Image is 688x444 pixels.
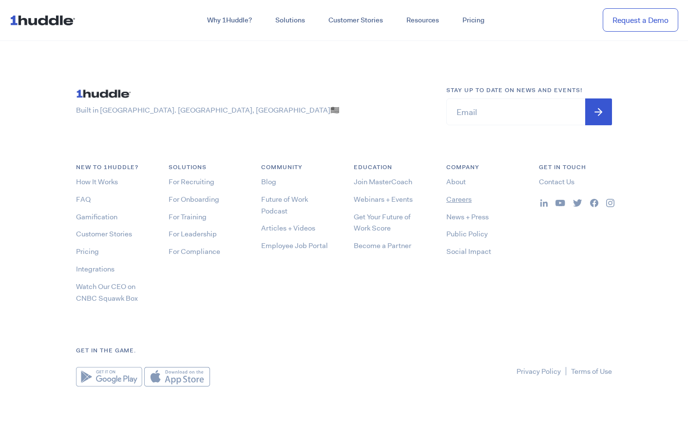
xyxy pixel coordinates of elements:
[571,367,612,376] a: Terms of Use
[261,241,328,251] a: Employee Job Portal
[446,163,519,172] h6: COMPANY
[76,282,138,303] a: Watch Our CEO on CNBC Squawk Box
[195,12,264,29] a: Why 1Huddle?
[261,163,334,172] h6: COMMUNITY
[76,163,149,172] h6: NEW TO 1HUDDLE?
[169,247,220,256] a: For Compliance
[573,199,582,207] img: ...
[330,105,340,115] span: 🇺🇸
[317,12,395,29] a: Customer Stories
[261,177,276,187] a: Blog
[354,163,427,172] h6: Education
[76,247,99,256] a: Pricing
[264,12,317,29] a: Solutions
[539,177,574,187] a: Contact Us
[169,229,217,239] a: For Leadership
[169,163,242,172] h6: Solutions
[10,11,79,29] img: ...
[354,241,411,251] a: Become a Partner
[540,199,548,207] img: ...
[76,194,91,204] a: FAQ
[261,223,315,233] a: Articles + Videos
[451,12,496,29] a: Pricing
[76,346,612,355] h6: Get in the game.
[539,163,612,172] h6: Get in Touch
[354,194,413,204] a: Webinars + Events
[446,247,491,256] a: Social Impact
[169,177,214,187] a: For Recruiting
[606,199,614,207] img: ...
[446,212,489,222] a: News + Press
[169,212,207,222] a: For Training
[446,86,612,95] h6: Stay up to date on news and events!
[516,367,561,376] a: Privacy Policy
[76,177,118,187] a: How It Works
[169,194,219,204] a: For Onboarding
[585,98,612,125] input: Submit
[76,264,115,274] a: Integrations
[555,200,565,207] img: ...
[446,229,488,239] a: Public Policy
[395,12,451,29] a: Resources
[76,212,117,222] a: Gamification
[144,367,210,386] img: Apple App Store
[354,177,412,187] a: Join MasterCoach
[76,86,134,101] img: ...
[446,98,612,125] input: Email
[446,177,466,187] a: About
[603,8,678,32] a: Request a Demo
[446,194,472,204] a: Careers
[261,194,308,216] a: Future of Work Podcast
[354,212,411,233] a: Get Your Future of Work Score
[590,199,598,207] img: ...
[76,367,142,386] img: Google Play Store
[76,105,427,116] p: Built in [GEOGRAPHIC_DATA]. [GEOGRAPHIC_DATA], [GEOGRAPHIC_DATA]
[76,229,132,239] a: Customer Stories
